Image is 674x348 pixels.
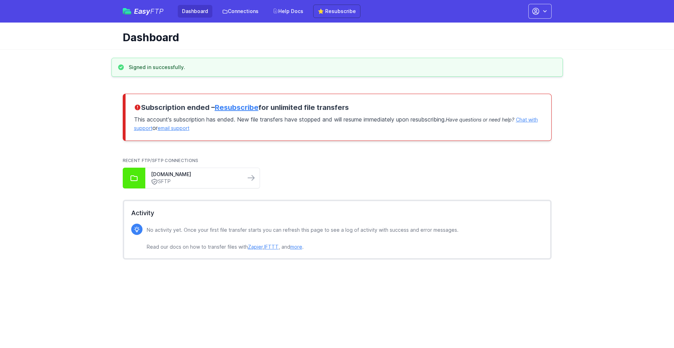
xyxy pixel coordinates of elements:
a: Dashboard [178,5,212,18]
h2: Activity [131,208,543,218]
a: Connections [218,5,263,18]
h3: Signed in successfully. [129,64,185,71]
a: Zapier [248,244,263,250]
p: This account's subscription has ended. New file transfers have stopped and will resume immediatel... [134,112,543,132]
a: more [290,244,302,250]
a: SFTP [151,178,240,185]
h3: Subscription ended – for unlimited file transfers [134,102,543,112]
a: email support [158,125,189,131]
a: EasyFTP [123,8,164,15]
a: Help Docs [268,5,308,18]
a: Resubscribe [215,103,259,112]
p: No activity yet. Once your first file transfer starts you can refresh this page to see a log of a... [147,226,459,251]
h1: Dashboard [123,31,546,44]
a: [DOMAIN_NAME] [151,171,240,178]
img: easyftp_logo.png [123,8,131,14]
span: Have questions or need help? [446,117,514,123]
span: FTP [150,7,164,15]
span: Easy [134,8,164,15]
h2: Recent FTP/SFTP Connections [123,158,552,163]
a: ⭐ Resubscribe [313,5,360,18]
a: IFTTT [264,244,279,250]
